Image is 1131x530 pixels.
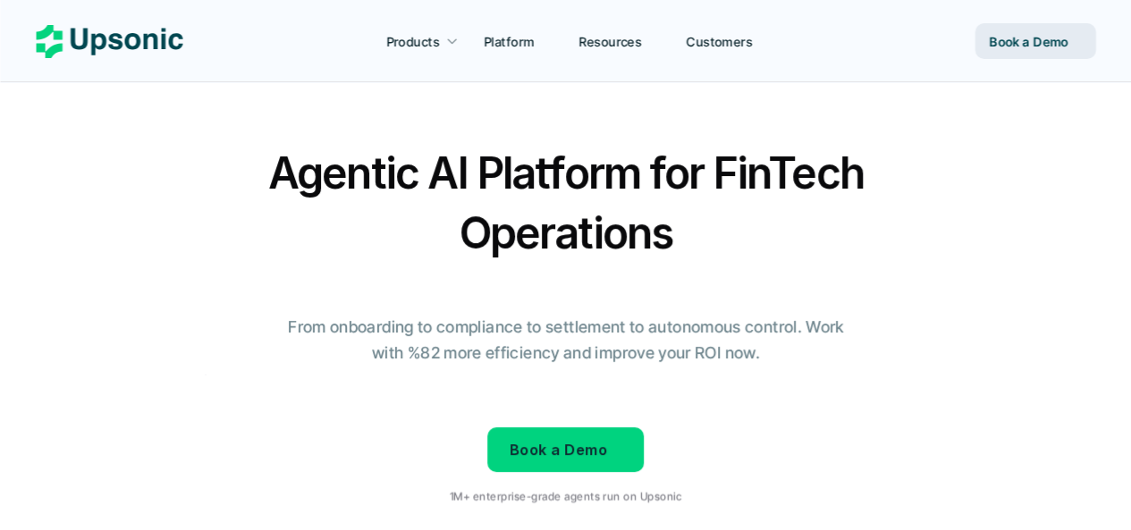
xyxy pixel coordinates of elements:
h2: Agentic AI Platform for FinTech Operations [253,143,879,263]
p: Customers [687,32,753,51]
p: From onboarding to compliance to settlement to autonomous control. Work with %82 more efficiency ... [275,315,857,366]
p: Book a Demo [510,437,607,463]
a: Book a Demo [975,23,1095,59]
p: Resources [579,32,642,51]
a: Book a Demo [487,427,644,472]
p: Book a Demo [989,32,1068,51]
p: 1M+ enterprise-grade agents run on Upsonic [450,491,681,503]
p: Platform [484,32,534,51]
a: Products [376,25,468,57]
p: Products [386,32,439,51]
